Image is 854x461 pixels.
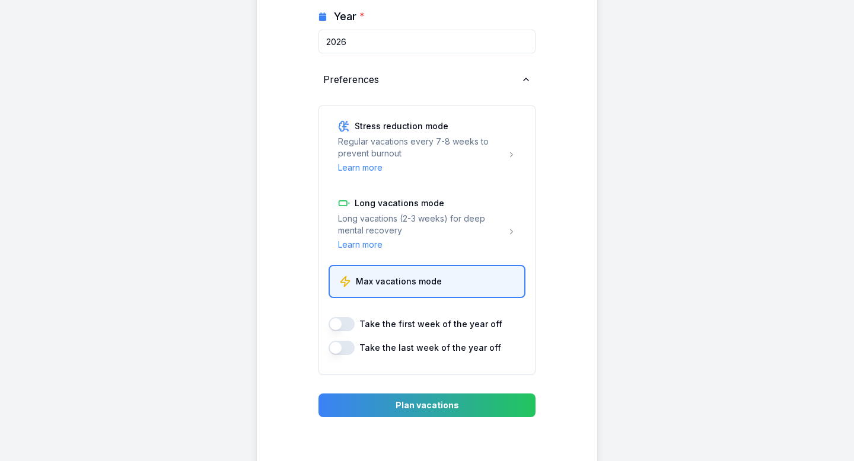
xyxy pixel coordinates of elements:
button: Plan vacations [318,393,536,417]
label: Take the last week of the year off [359,342,501,354]
button: Learn more [338,162,383,174]
span: Preferences [323,72,379,87]
label: Take the first week of the year off [359,318,502,330]
p: Regular vacations every 7-8 weeks to prevent burnout [338,136,498,159]
p: Long vacations (2-3 weeks) for deep mental recovery [338,213,498,236]
span: Max vacations mode [356,277,442,286]
span: Stress reduction mode [355,122,448,130]
span: Year [334,8,365,25]
button: Learn more [338,239,383,251]
span: Long vacations mode [355,199,444,207]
